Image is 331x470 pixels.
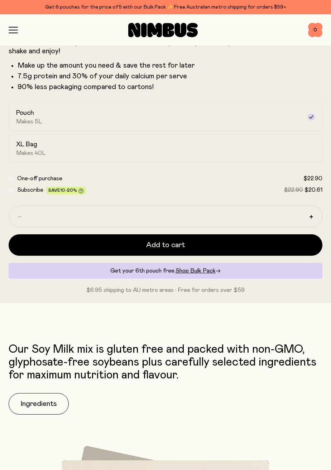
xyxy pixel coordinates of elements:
[18,61,322,70] li: Make up the amount you need & save the rest for later
[9,263,322,279] div: Get your 6th pouch free.
[146,240,185,250] span: Add to cart
[9,343,322,382] p: Our Soy Milk mix is gluten free and packed with non-GMO, glyphosate-free soybeans plus carefully ...
[18,72,322,80] li: 7.5g protein and 30% of your daily calcium per serve
[9,3,322,11] div: Get 6 pouches for the price of 5 with our Bulk Pack ✨ Free Australian metro shipping for orders $59+
[16,118,42,125] span: Makes 5L
[176,268,216,274] span: Shop Bulk Pack
[18,83,322,91] p: 90% less packaging compared to cartons!
[17,187,43,193] span: Subscribe
[9,234,322,256] button: Add to cart
[9,393,69,415] button: Ingredients
[16,109,34,117] h2: Pouch
[176,268,221,274] a: Shop Bulk Pack→
[284,187,303,193] span: $22.90
[9,286,322,294] p: $6.95 shipping to AU metro areas · Free for orders over $59
[16,150,46,157] span: Makes 40L
[303,176,322,181] span: $22.90
[9,38,322,55] p: A smooth and creamy blend made with all-natural, protein-packed soy beans. Just add water, shake ...
[60,188,77,192] span: 10-20%
[308,23,322,37] button: 0
[17,176,62,181] span: One-off purchase
[16,140,37,149] h2: XL Bag
[48,188,83,194] span: Save
[304,187,322,193] span: $20.61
